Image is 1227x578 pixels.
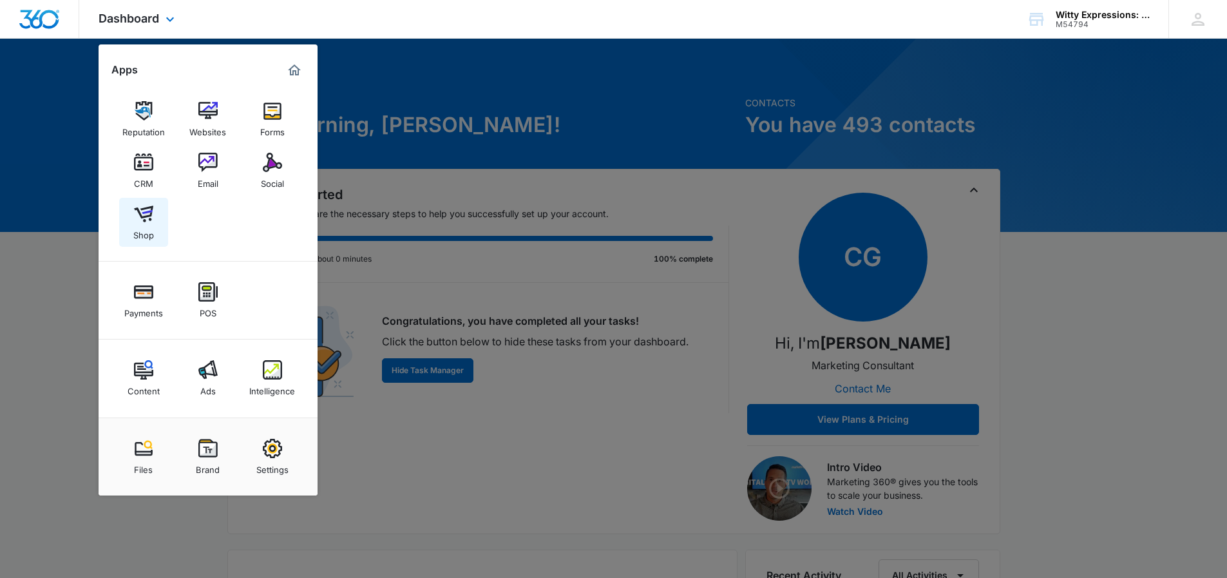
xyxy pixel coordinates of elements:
[184,95,233,144] a: Websites
[184,354,233,403] a: Ads
[1056,20,1150,29] div: account id
[119,95,168,144] a: Reputation
[284,60,305,81] a: Marketing 360® Dashboard
[1056,10,1150,20] div: account name
[260,120,285,137] div: Forms
[189,120,226,137] div: Websites
[99,12,159,25] span: Dashboard
[200,302,216,318] div: POS
[124,302,163,318] div: Payments
[119,276,168,325] a: Payments
[248,95,297,144] a: Forms
[184,432,233,481] a: Brand
[261,172,284,189] div: Social
[133,224,154,240] div: Shop
[249,380,295,396] div: Intelligence
[198,172,218,189] div: Email
[134,458,153,475] div: Files
[134,172,153,189] div: CRM
[196,458,220,475] div: Brand
[119,146,168,195] a: CRM
[248,432,297,481] a: Settings
[119,354,168,403] a: Content
[248,146,297,195] a: Social
[122,120,165,137] div: Reputation
[200,380,216,396] div: Ads
[128,380,160,396] div: Content
[248,354,297,403] a: Intelligence
[111,64,138,76] h2: Apps
[256,458,289,475] div: Settings
[119,198,168,247] a: Shop
[184,146,233,195] a: Email
[184,276,233,325] a: POS
[119,432,168,481] a: Files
